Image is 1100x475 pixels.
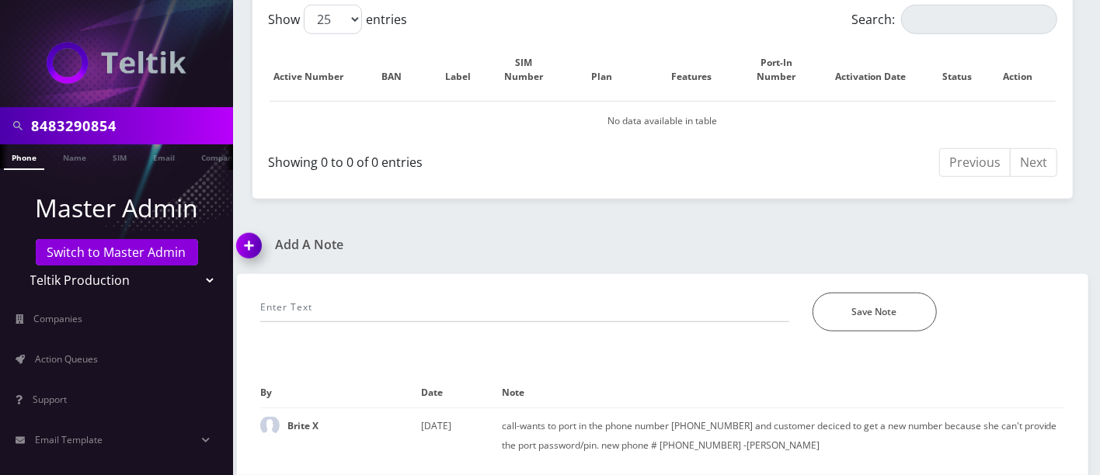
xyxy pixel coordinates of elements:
th: Features: activate to sort column ascending [653,40,746,99]
img: Teltik Production [47,42,186,84]
th: Action : activate to sort column ascending [997,40,1056,99]
th: BAN: activate to sort column ascending [364,40,435,99]
label: Show entries [268,5,407,34]
button: Save Note [813,293,937,331]
a: Switch to Master Admin [36,239,198,265]
strong: Brite X [287,419,319,432]
th: Note [502,378,1065,407]
td: No data available in table [270,101,1056,140]
label: Search: [851,5,1057,34]
span: Support [33,393,67,406]
a: SIM [105,144,134,168]
a: Company [193,144,245,168]
select: Showentries [304,5,362,34]
a: Previous [939,148,1011,177]
a: Add A Note [237,237,651,252]
div: Showing 0 to 0 of 0 entries [268,147,651,172]
a: Name [55,144,94,168]
input: Search: [901,5,1057,34]
td: [DATE] [421,407,502,463]
th: Activation Date: activate to sort column ascending [823,40,934,99]
th: Label: activate to sort column ascending [437,40,495,99]
a: Phone [4,144,44,170]
a: Email [145,144,183,168]
th: By [260,378,421,407]
th: Status: activate to sort column ascending [935,40,994,99]
span: Email Template [35,433,103,446]
th: Port-In Number: activate to sort column ascending [747,40,822,99]
th: Active Number: activate to sort column descending [270,40,362,99]
input: Search in Company [31,111,229,140]
td: call-wants to port in the phone number [PHONE_NUMBER] and customer deciced to get a new number be... [502,407,1065,463]
span: Companies [34,312,83,325]
th: Date [421,378,502,407]
th: Plan: activate to sort column ascending [567,40,651,99]
span: Action Queues [35,352,98,366]
input: Enter Text [260,293,789,322]
a: Next [1010,148,1057,177]
th: SIM Number: activate to sort column ascending [496,40,566,99]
